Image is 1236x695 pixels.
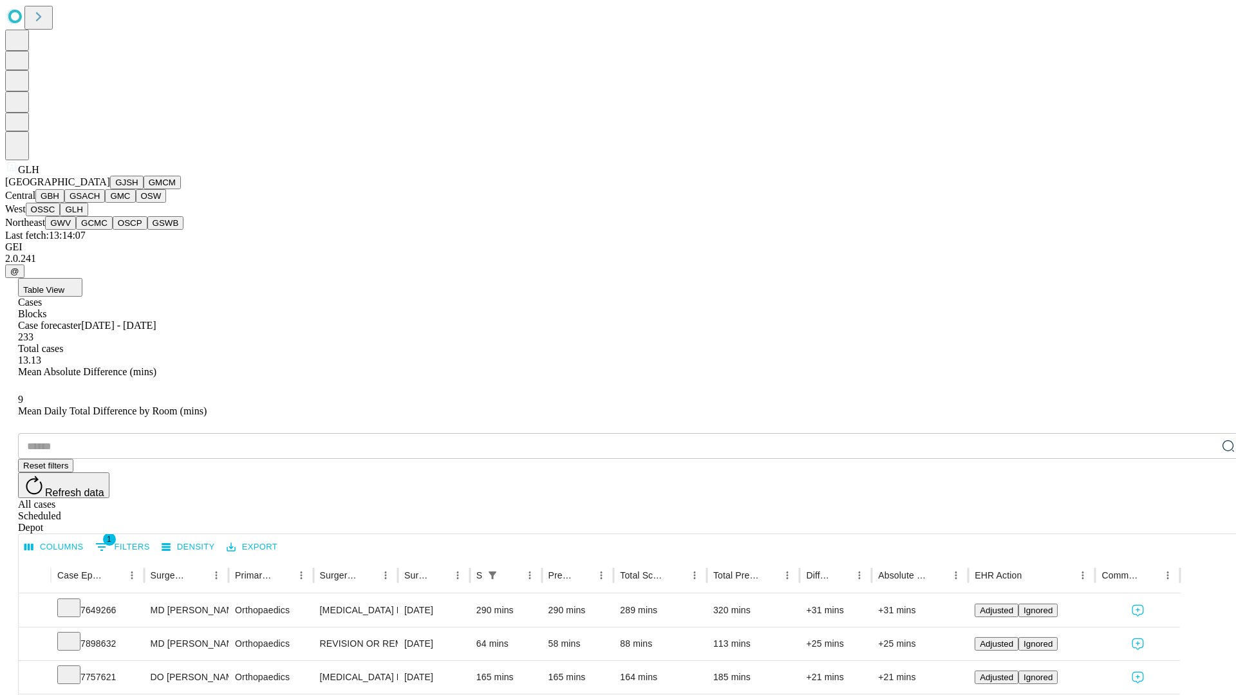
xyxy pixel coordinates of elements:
button: Menu [449,566,467,584]
button: Sort [574,566,592,584]
div: [MEDICAL_DATA] KNEE TOTAL [320,661,391,694]
button: Expand [25,633,44,656]
span: Mean Daily Total Difference by Room (mins) [18,405,207,416]
button: Ignored [1018,637,1058,651]
button: Sort [760,566,778,584]
div: 2.0.241 [5,253,1231,264]
button: GSACH [64,189,105,203]
div: 7757621 [57,661,138,694]
button: Expand [25,600,44,622]
div: 113 mins [713,627,794,660]
span: Ignored [1024,639,1053,649]
span: [DATE] - [DATE] [81,320,156,331]
span: West [5,203,26,214]
button: Sort [189,566,207,584]
button: Menu [778,566,796,584]
span: 1 [103,533,116,546]
span: [GEOGRAPHIC_DATA] [5,176,110,187]
button: GBH [35,189,64,203]
button: Adjusted [975,604,1018,617]
button: Select columns [21,537,87,557]
div: MD [PERSON_NAME] [PERSON_NAME] [151,627,222,660]
span: Total cases [18,343,63,354]
div: +21 mins [806,661,865,694]
div: Scheduled In Room Duration [476,570,482,580]
span: GLH [18,164,39,175]
button: Sort [431,566,449,584]
button: Show filters [483,566,501,584]
div: 164 mins [620,661,700,694]
div: 88 mins [620,627,700,660]
span: Case forecaster [18,320,81,331]
button: Reset filters [18,459,73,472]
button: GLH [60,203,88,216]
span: Ignored [1024,672,1053,682]
button: Menu [292,566,310,584]
button: GJSH [110,176,144,189]
div: Total Scheduled Duration [620,570,666,580]
div: Difference [806,570,831,580]
div: DO [PERSON_NAME] [PERSON_NAME] [151,661,222,694]
div: REVISION OR REMOVAL IMPLANTED SPINAL NEUROSTIMULATOR [320,627,391,660]
div: 290 mins [548,594,608,627]
button: Sort [1141,566,1159,584]
span: Ignored [1024,606,1053,615]
span: Central [5,190,35,201]
button: Ignored [1018,671,1058,684]
button: Sort [274,566,292,584]
span: Last fetch: 13:14:07 [5,230,86,241]
span: 9 [18,394,23,405]
span: 233 [18,331,33,342]
button: Sort [105,566,123,584]
span: Adjusted [980,639,1013,649]
button: GWV [45,216,76,230]
button: Menu [1074,566,1092,584]
div: 64 mins [476,627,536,660]
button: Density [158,537,218,557]
button: Menu [521,566,539,584]
div: Predicted In Room Duration [548,570,574,580]
button: Refresh data [18,472,109,498]
button: Export [223,537,281,557]
div: 165 mins [548,661,608,694]
button: Sort [359,566,377,584]
div: [DATE] [404,627,464,660]
span: Refresh data [45,487,104,498]
button: Menu [686,566,704,584]
span: 13.13 [18,355,41,366]
div: Surgeon Name [151,570,188,580]
div: [MEDICAL_DATA] POSTERIOR CERVICAL RECONSTRUCTION POST ELEMENTS [320,594,391,627]
button: Menu [123,566,141,584]
span: Adjusted [980,672,1013,682]
span: Adjusted [980,606,1013,615]
div: 320 mins [713,594,794,627]
div: Orthopaedics [235,627,306,660]
div: +25 mins [806,627,865,660]
button: @ [5,264,24,278]
button: OSSC [26,203,61,216]
div: +31 mins [806,594,865,627]
div: Absolute Difference [878,570,928,580]
button: OSCP [113,216,147,230]
div: MD [PERSON_NAME] [PERSON_NAME] [151,594,222,627]
div: Orthopaedics [235,661,306,694]
div: +21 mins [878,661,962,694]
button: Adjusted [975,671,1018,684]
div: 1 active filter [483,566,501,584]
div: 165 mins [476,661,536,694]
div: Comments [1101,570,1139,580]
button: Sort [929,566,947,584]
div: 7898632 [57,627,138,660]
button: GMCM [144,176,181,189]
span: Mean Absolute Difference (mins) [18,366,156,377]
span: Table View [23,285,64,295]
div: +31 mins [878,594,962,627]
button: Ignored [1018,604,1058,617]
div: 289 mins [620,594,700,627]
button: Show filters [92,537,153,557]
button: Sort [668,566,686,584]
div: 58 mins [548,627,608,660]
button: Sort [503,566,521,584]
div: 290 mins [476,594,536,627]
div: Surgery Name [320,570,357,580]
